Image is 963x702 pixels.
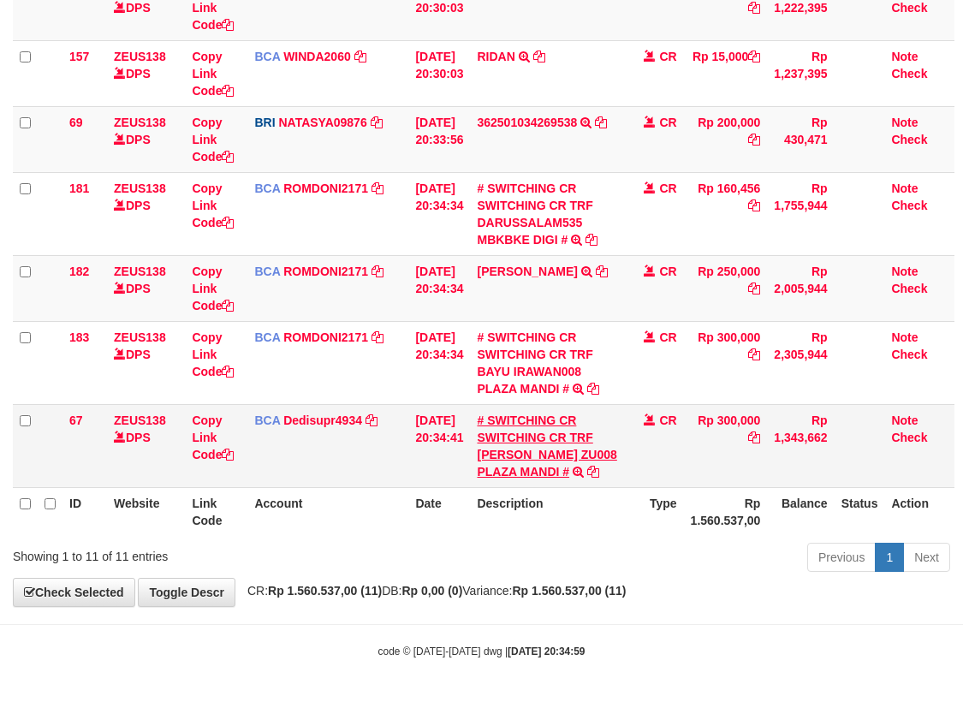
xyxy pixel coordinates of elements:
a: Check [891,348,927,361]
strong: Rp 1.560.537,00 (11) [268,584,382,598]
td: Rp 300,000 [684,321,768,404]
a: ZEUS138 [114,50,166,63]
span: CR [659,265,676,278]
a: NATASYA09876 [278,116,366,129]
span: BCA [254,413,280,427]
a: Previous [807,543,876,572]
a: ZEUS138 [114,265,166,278]
a: Copy Link Code [192,50,234,98]
a: Note [891,116,918,129]
span: CR [659,50,676,63]
a: 362501034269538 [477,116,577,129]
td: DPS [107,321,185,404]
a: Copy Link Code [192,413,234,461]
strong: [DATE] 20:34:59 [508,645,585,657]
a: Copy Link Code [192,330,234,378]
strong: Rp 0,00 (0) [402,584,463,598]
td: [DATE] 20:34:34 [408,255,470,321]
span: CR [659,413,676,427]
a: ZEUS138 [114,116,166,129]
td: [DATE] 20:34:41 [408,404,470,487]
th: Type [624,487,684,536]
td: [DATE] 20:33:56 [408,106,470,172]
td: DPS [107,106,185,172]
td: Rp 1,755,944 [767,172,834,255]
span: 182 [69,265,89,278]
td: [DATE] 20:34:34 [408,321,470,404]
th: Description [470,487,624,536]
a: Copy Link Code [192,265,234,312]
td: Rp 15,000 [684,40,768,106]
th: Balance [767,487,834,536]
th: Website [107,487,185,536]
th: ID [62,487,107,536]
td: Rp 200,000 [684,106,768,172]
span: 157 [69,50,89,63]
a: Check [891,1,927,15]
a: Copy Link Code [192,116,234,164]
th: Action [884,487,954,536]
a: ROMDONI2171 [283,330,368,344]
td: [DATE] 20:30:03 [408,40,470,106]
div: Showing 1 to 11 of 11 entries [13,541,389,565]
a: Note [891,50,918,63]
a: Check [891,133,927,146]
a: Note [891,413,918,427]
a: [PERSON_NAME] [477,265,577,278]
td: [DATE] 20:34:34 [408,172,470,255]
a: Copy ROMDONI2171 to clipboard [372,181,383,195]
span: BCA [254,181,280,195]
a: Copy Rp 15,000 to clipboard [748,50,760,63]
td: DPS [107,255,185,321]
th: Rp 1.560.537,00 [684,487,768,536]
span: BRI [254,116,275,129]
span: 67 [69,413,83,427]
a: Copy SUGENG SETIAWAN to clipboard [596,265,608,278]
a: Copy Rp 300,000 to clipboard [748,348,760,361]
td: Rp 300,000 [684,404,768,487]
a: Copy Rp 300,000 to clipboard [748,431,760,444]
a: Dedisupr4934 [283,413,362,427]
td: Rp 1,343,662 [767,404,834,487]
a: RIDAN [477,50,514,63]
a: Copy Link Code [192,181,234,229]
a: Copy Rp 160,456 to clipboard [748,199,760,212]
a: ROMDONI2171 [283,265,368,278]
span: BCA [254,50,280,63]
a: # SWITCHING CR SWITCHING CR TRF [PERSON_NAME] ZU008 PLAZA MANDI # [477,413,616,479]
span: CR: DB: Variance: [239,584,627,598]
strong: Rp 1.560.537,00 (11) [512,584,626,598]
a: Copy WINDA2060 to clipboard [354,50,366,63]
a: # SWITCHING CR SWITCHING CR TRF DARUSSALAM535 MBKBKE DIGI # [477,181,592,247]
a: Copy NATASYA09876 to clipboard [371,116,383,129]
a: Copy Rp 250,000 to clipboard [748,282,760,295]
a: Copy RIDAN to clipboard [533,50,545,63]
a: Check Selected [13,578,135,607]
td: Rp 2,005,944 [767,255,834,321]
a: Copy Rp 100,000 to clipboard [748,1,760,15]
th: Link Code [185,487,247,536]
a: ROMDONI2171 [283,181,368,195]
td: DPS [107,172,185,255]
a: Check [891,282,927,295]
small: code © [DATE]-[DATE] dwg | [378,645,586,657]
td: Rp 160,456 [684,172,768,255]
a: Note [891,330,918,344]
td: Rp 1,237,395 [767,40,834,106]
a: ZEUS138 [114,330,166,344]
a: Next [903,543,950,572]
a: Check [891,199,927,212]
th: Status [835,487,885,536]
a: Note [891,265,918,278]
td: DPS [107,404,185,487]
span: 183 [69,330,89,344]
a: Copy # SWITCHING CR SWITCHING CR TRF FEIZAR MUHAMMAD ZU008 PLAZA MANDI # to clipboard [587,465,599,479]
span: 181 [69,181,89,195]
span: CR [659,330,676,344]
td: Rp 2,305,944 [767,321,834,404]
a: Toggle Descr [138,578,235,607]
span: BCA [254,265,280,278]
td: DPS [107,40,185,106]
a: Copy Rp 200,000 to clipboard [748,133,760,146]
td: Rp 250,000 [684,255,768,321]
